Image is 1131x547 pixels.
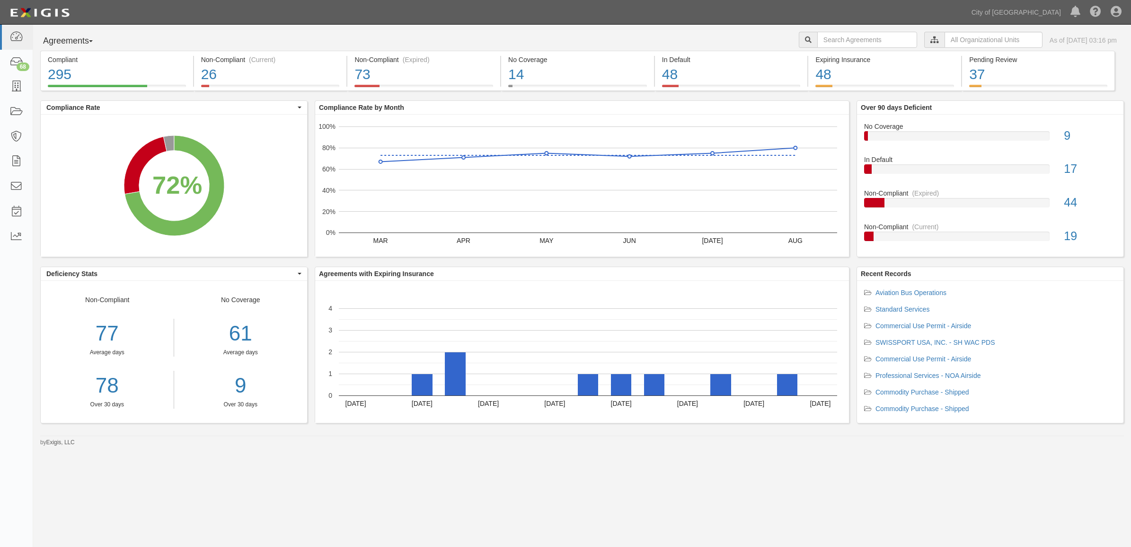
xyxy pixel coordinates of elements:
button: Deficiency Stats [41,267,307,280]
a: 9 [181,371,300,401]
text: [DATE] [702,237,723,244]
div: 73 [354,64,493,85]
div: A chart. [315,115,849,257]
svg: A chart. [41,115,307,257]
button: Compliance Rate [41,101,307,114]
div: Over 30 days [181,401,300,409]
a: City of [GEOGRAPHIC_DATA] [967,3,1066,22]
a: Commercial Use Permit - Airside [875,355,971,363]
b: Agreements with Expiring Insurance [319,270,434,278]
a: Standard Services [875,305,929,313]
b: Recent Records [861,270,911,278]
img: logo-5460c22ac91f19d4615b14bd174203de0afe785f0fc80cf4dbbc73dc1793850b.png [7,4,72,21]
div: 72% [152,167,202,203]
div: Non-Compliant [857,222,1123,232]
text: [DATE] [611,400,632,407]
a: Pending Review37 [962,85,1115,92]
span: Compliance Rate [46,103,295,112]
a: In Default48 [655,85,808,92]
a: In Default17 [864,155,1116,188]
div: Pending Review [969,55,1107,64]
a: Expiring Insurance48 [808,85,961,92]
div: No Coverage [508,55,647,64]
a: Compliant295 [40,85,193,92]
div: No Coverage [857,122,1123,131]
div: 68 [17,63,29,71]
text: 2 [328,348,332,356]
text: 4 [328,305,332,312]
div: No Coverage [174,295,308,409]
a: No Coverage14 [501,85,654,92]
text: [DATE] [743,400,764,407]
div: 19 [1057,228,1123,245]
text: 20% [322,207,336,215]
div: Expiring Insurance [815,55,954,64]
svg: A chart. [315,281,849,423]
a: Exigis, LLC [46,439,75,446]
div: 295 [48,64,186,85]
a: Commodity Purchase - Shipped [875,388,969,396]
input: All Organizational Units [945,32,1043,48]
div: 17 [1057,161,1123,178]
div: (Expired) [403,55,430,64]
text: 0% [326,229,336,236]
div: In Default [662,55,801,64]
text: [DATE] [544,400,565,407]
text: 3 [328,326,332,334]
a: No Coverage9 [864,122,1116,155]
a: 78 [41,371,174,401]
a: Non-Compliant(Current)26 [194,85,347,92]
span: Deficiency Stats [46,269,295,278]
small: by [40,439,75,447]
text: 0 [328,392,332,399]
div: As of [DATE] 03:16 pm [1050,36,1117,45]
button: Agreements [40,32,111,51]
div: Compliant [48,55,186,64]
div: Non-Compliant (Expired) [354,55,493,64]
div: 48 [815,64,954,85]
a: Commercial Use Permit - Airside [875,322,971,330]
div: 14 [508,64,647,85]
a: Non-Compliant(Current)19 [864,222,1116,249]
div: (Current) [912,222,938,232]
text: [DATE] [412,400,433,407]
div: Non-Compliant [41,295,174,409]
a: Commodity Purchase - Shipped [875,405,969,412]
text: 40% [322,187,336,194]
div: In Default [857,155,1123,164]
text: MAR [373,237,388,244]
a: Professional Services - NOA Airside [875,372,981,379]
div: (Current) [249,55,275,64]
a: SWISSPORT USA, INC. - SH WAC PDS [875,339,995,346]
text: [DATE] [478,400,499,407]
text: AUG [788,237,803,244]
div: Non-Compliant (Current) [201,55,340,64]
text: MAY [539,237,554,244]
i: Help Center - Complianz [1090,7,1101,18]
text: APR [457,237,470,244]
div: 77 [41,319,174,349]
text: 1 [328,370,332,377]
text: JUN [623,237,636,244]
a: Non-Compliant(Expired)73 [347,85,500,92]
text: [DATE] [810,400,831,407]
a: Aviation Bus Operations [875,289,946,296]
b: Over 90 days Deficient [861,104,932,111]
a: Non-Compliant(Expired)44 [864,188,1116,222]
div: 44 [1057,194,1123,211]
div: 37 [969,64,1107,85]
div: Over 30 days [41,401,174,409]
text: 80% [322,144,336,152]
div: 9 [1057,127,1123,144]
text: [DATE] [677,400,698,407]
div: 61 [181,319,300,349]
input: Search Agreements [817,32,917,48]
div: 26 [201,64,340,85]
div: Non-Compliant [857,188,1123,198]
text: 60% [322,165,336,173]
div: Average days [41,349,174,357]
b: Compliance Rate by Month [319,104,404,111]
